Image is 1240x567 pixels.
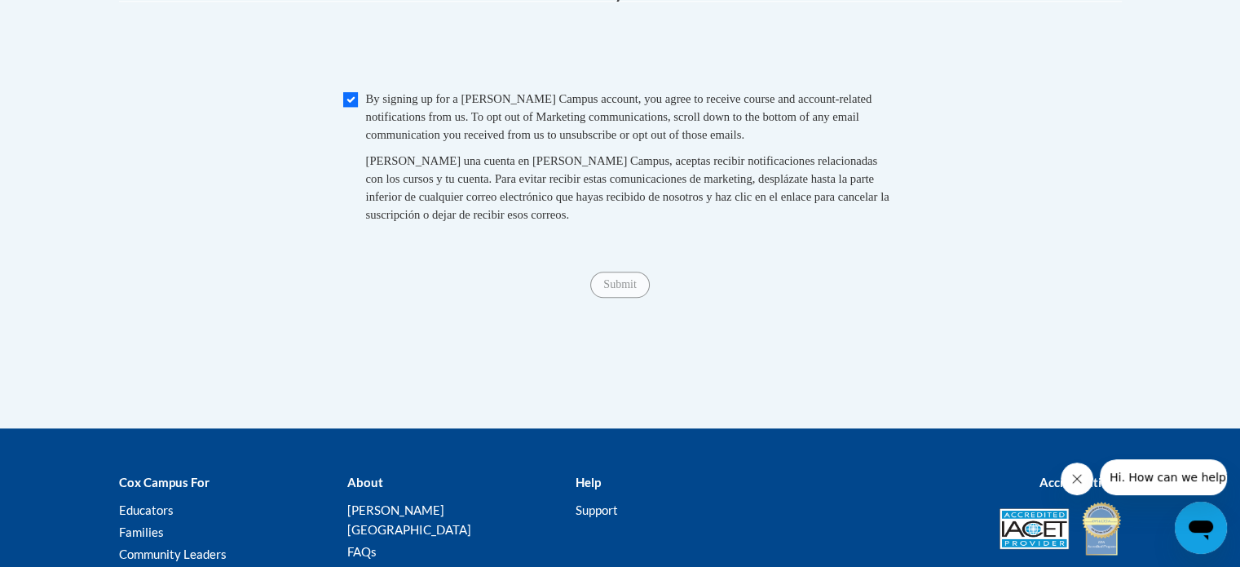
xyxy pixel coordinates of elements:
[575,503,617,517] a: Support
[1061,463,1093,495] iframe: Close message
[366,154,889,221] span: [PERSON_NAME] una cuenta en [PERSON_NAME] Campus, aceptas recibir notificaciones relacionadas con...
[10,11,132,24] span: Hi. How can we help?
[1000,508,1069,549] img: Accredited IACET® Provider
[575,475,600,489] b: Help
[590,272,649,298] input: Submit
[496,18,744,82] iframe: reCAPTCHA
[346,503,470,537] a: [PERSON_NAME][GEOGRAPHIC_DATA]
[1175,502,1227,554] iframe: Button to launch messaging window
[1081,500,1122,557] img: IDA® Accredited
[119,525,164,539] a: Families
[119,547,227,561] a: Community Leaders
[119,475,210,489] b: Cox Campus For
[366,92,872,141] span: By signing up for a [PERSON_NAME] Campus account, you agree to receive course and account-related...
[1100,459,1227,495] iframe: Message from company
[346,544,376,559] a: FAQs
[346,475,382,489] b: About
[1039,475,1122,489] b: Accreditations
[119,503,174,517] a: Educators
